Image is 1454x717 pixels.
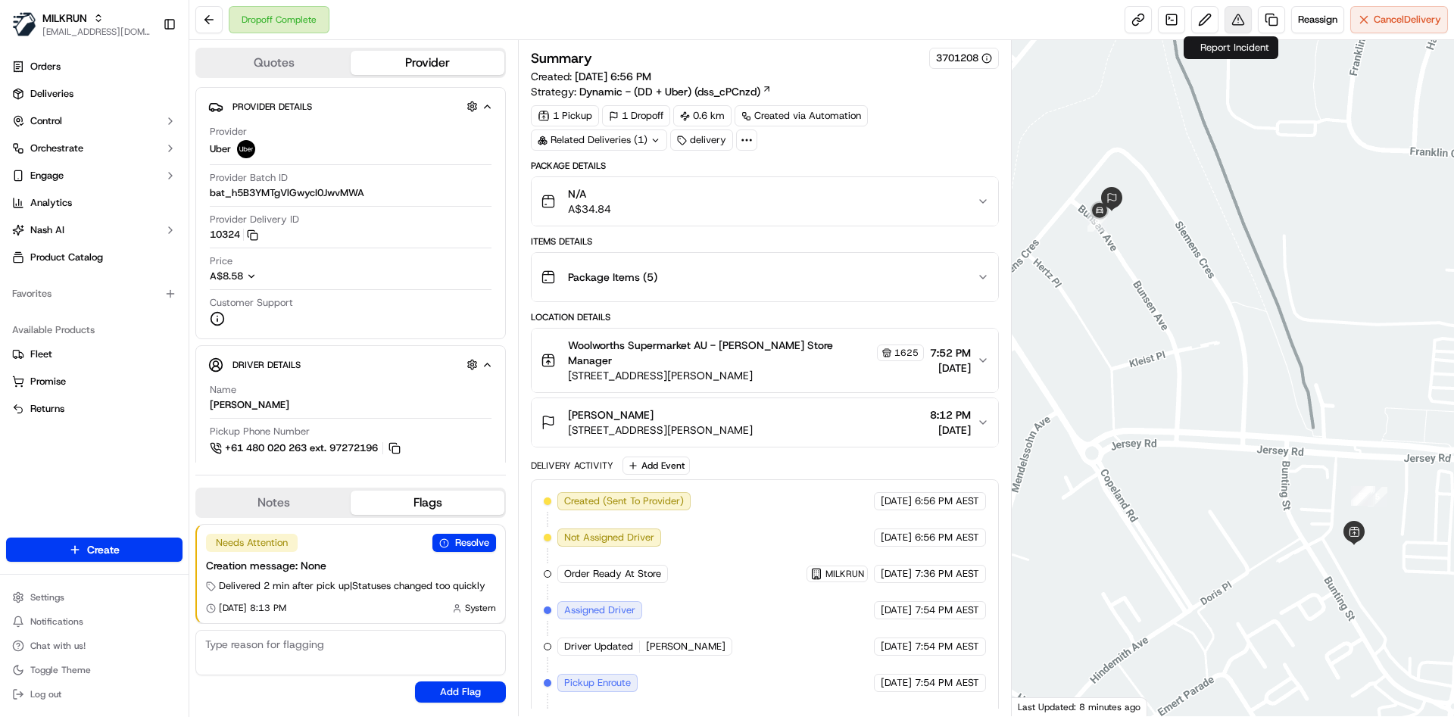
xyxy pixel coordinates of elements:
[432,534,496,552] button: Resolve
[568,338,873,368] span: Woolworths Supermarket AU - [PERSON_NAME] Store Manager
[6,635,183,656] button: Chat with us!
[531,460,613,472] div: Delivery Activity
[564,676,631,690] span: Pickup Enroute
[670,129,733,151] div: delivery
[210,296,293,310] span: Customer Support
[531,235,998,248] div: Items Details
[6,659,183,681] button: Toggle Theme
[30,664,91,676] span: Toggle Theme
[210,171,288,185] span: Provider Batch ID
[206,558,496,573] div: Creation message: None
[6,611,183,632] button: Notifications
[6,282,183,306] div: Favorites
[232,359,301,371] span: Driver Details
[930,407,971,422] span: 8:12 PM
[206,534,298,552] div: Needs Attention
[465,602,496,614] span: System
[208,352,493,377] button: Driver Details
[30,87,73,101] span: Deliveries
[42,11,87,26] button: MILKRUN
[575,70,651,83] span: [DATE] 6:56 PM
[930,345,971,360] span: 7:52 PM
[881,567,912,581] span: [DATE]
[915,567,979,581] span: 7:36 PM AEST
[825,568,864,580] span: MILKRUN
[6,6,157,42] button: MILKRUNMILKRUN[EMAIL_ADDRESS][DOMAIN_NAME]
[6,318,183,342] div: Available Products
[531,129,667,151] div: Related Deliveries (1)
[87,542,120,557] span: Create
[30,402,64,416] span: Returns
[881,676,912,690] span: [DATE]
[12,375,176,388] a: Promise
[30,591,64,603] span: Settings
[351,51,504,75] button: Provider
[210,440,403,457] button: +61 480 020 263 ext. 97272196
[6,191,183,215] a: Analytics
[673,105,732,126] div: 0.6 km
[735,105,868,126] a: Created via Automation
[30,251,103,264] span: Product Catalog
[930,360,971,376] span: [DATE]
[219,579,485,593] span: Delivered 2 min after pick up | Statuses changed too quickly
[881,494,912,508] span: [DATE]
[30,616,83,628] span: Notifications
[6,342,183,366] button: Fleet
[1351,486,1371,506] div: 8
[12,12,36,36] img: MILKRUN
[568,201,611,217] span: A$34.84
[6,369,183,394] button: Promise
[1298,13,1337,26] span: Reassign
[936,51,992,65] button: 3701208
[564,531,654,544] span: Not Assigned Driver
[237,140,255,158] img: uber-new-logo.jpeg
[1350,6,1448,33] button: CancelDelivery
[531,84,772,99] div: Strategy:
[930,422,971,438] span: [DATE]
[210,186,364,200] span: bat_h5B3YMTgVlGwycI0JwvMWA
[6,684,183,705] button: Log out
[210,270,343,283] button: A$8.58
[6,587,183,608] button: Settings
[210,125,247,139] span: Provider
[6,136,183,161] button: Orchestrate
[225,441,378,455] span: +61 480 020 263 ext. 97272196
[219,602,286,614] span: [DATE] 8:13 PM
[532,398,997,447] button: [PERSON_NAME][STREET_ADDRESS][PERSON_NAME]8:12 PM[DATE]
[915,494,979,508] span: 6:56 PM AEST
[579,84,760,99] span: Dynamic - (DD + Uber) (dss_cPCnzd)
[622,457,690,475] button: Add Event
[531,51,592,65] h3: Summary
[415,681,506,703] button: Add Flag
[1374,13,1441,26] span: Cancel Delivery
[881,531,912,544] span: [DATE]
[579,84,772,99] a: Dynamic - (DD + Uber) (dss_cPCnzd)
[30,223,64,237] span: Nash AI
[564,640,633,653] span: Driver Updated
[531,160,998,172] div: Package Details
[30,348,52,361] span: Fleet
[881,640,912,653] span: [DATE]
[894,347,919,359] span: 1625
[532,253,997,301] button: Package Items (5)
[12,402,176,416] a: Returns
[564,567,661,581] span: Order Ready At Store
[6,55,183,79] a: Orders
[30,142,83,155] span: Orchestrate
[6,218,183,242] button: Nash AI
[1087,212,1107,232] div: 9
[531,69,651,84] span: Created:
[30,688,61,700] span: Log out
[210,270,243,282] span: A$8.58
[1356,486,1375,506] div: 6
[6,82,183,106] a: Deliveries
[1191,36,1278,59] div: Report Incident
[568,270,657,285] span: Package Items ( 5 )
[30,640,86,652] span: Chat with us!
[568,186,611,201] span: N/A
[564,603,635,617] span: Assigned Driver
[210,228,258,242] button: 10324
